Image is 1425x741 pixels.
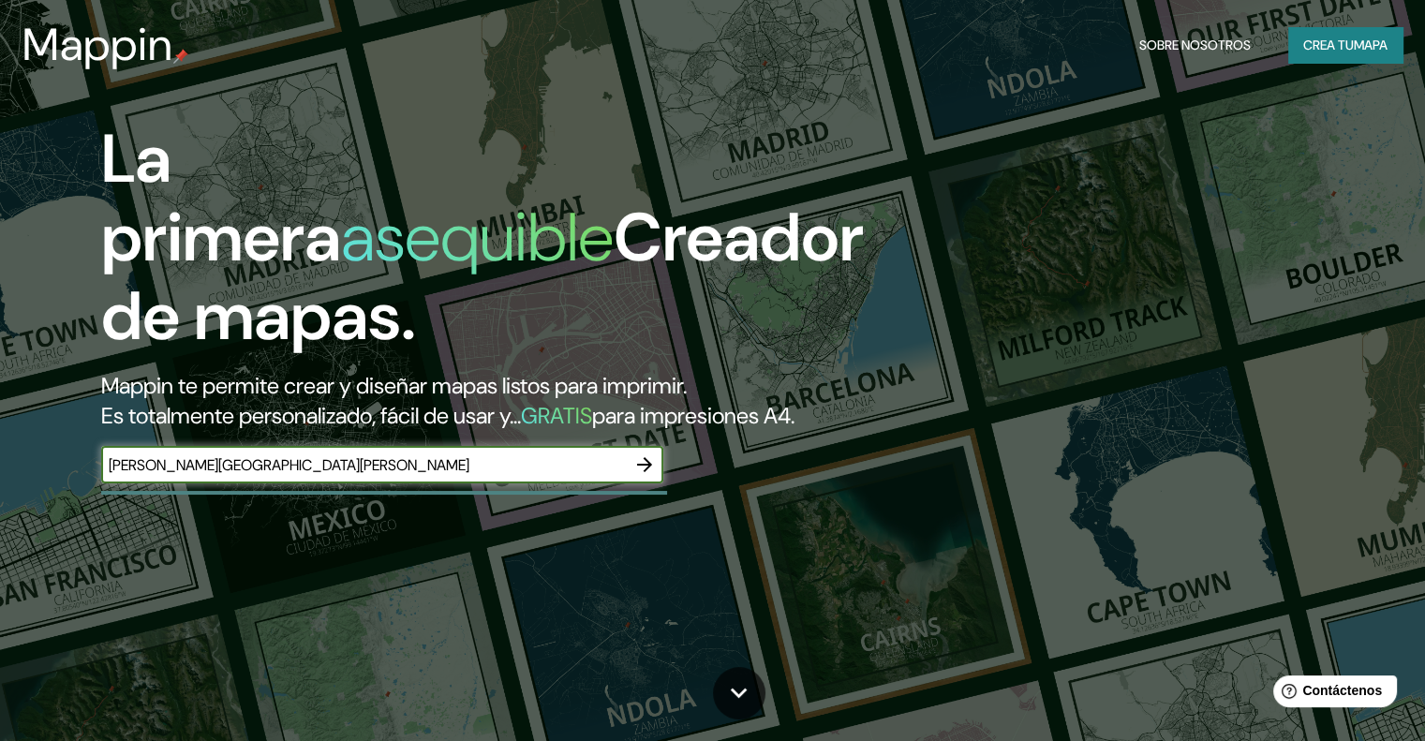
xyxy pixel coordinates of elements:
[101,454,626,476] input: Elige tu lugar favorito
[521,401,592,430] font: GRATIS
[101,401,521,430] font: Es totalmente personalizado, fácil de usar y...
[1354,37,1388,53] font: mapa
[101,194,864,360] font: Creador de mapas.
[1288,27,1403,63] button: Crea tumapa
[22,15,173,74] font: Mappin
[341,194,614,281] font: asequible
[1139,37,1251,53] font: Sobre nosotros
[592,401,794,430] font: para impresiones A4.
[101,371,687,400] font: Mappin te permite crear y diseñar mapas listos para imprimir.
[1132,27,1258,63] button: Sobre nosotros
[101,115,341,281] font: La primera
[173,49,188,64] img: pin de mapeo
[1258,668,1404,720] iframe: Lanzador de widgets de ayuda
[1303,37,1354,53] font: Crea tu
